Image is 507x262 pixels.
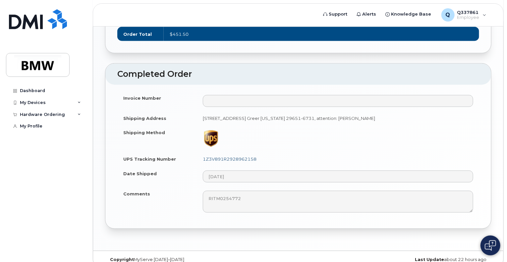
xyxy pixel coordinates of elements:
[457,15,479,20] span: Employee
[123,31,152,37] label: Order Total
[319,8,352,21] a: Support
[437,8,491,22] div: Q337861
[203,156,256,162] a: 1Z3V891R2928962158
[381,8,436,21] a: Knowledge Base
[415,257,444,262] strong: Last Update
[110,257,134,262] strong: Copyright
[123,156,176,162] label: UPS Tracking Number
[123,171,157,177] label: Date Shipped
[123,95,161,101] label: Invoice Number
[197,111,479,126] td: [STREET_ADDRESS] Greer [US_STATE] 29651-6731, attention: [PERSON_NAME]
[123,115,166,122] label: Shipping Address
[329,11,348,18] span: Support
[446,11,450,19] span: Q
[117,70,479,79] h2: Completed Order
[123,130,165,136] label: Shipping Method
[457,10,479,15] span: Q337861
[123,191,150,197] label: Comments
[363,11,376,18] span: Alerts
[391,11,431,18] span: Knowledge Base
[170,31,189,37] span: $451.50
[485,240,496,251] img: Open chat
[203,130,219,148] img: ups-065b5a60214998095c38875261380b7f924ec8f6fe06ec167ae1927634933c50.png
[352,8,381,21] a: Alerts
[203,191,473,213] textarea: RITM0254772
